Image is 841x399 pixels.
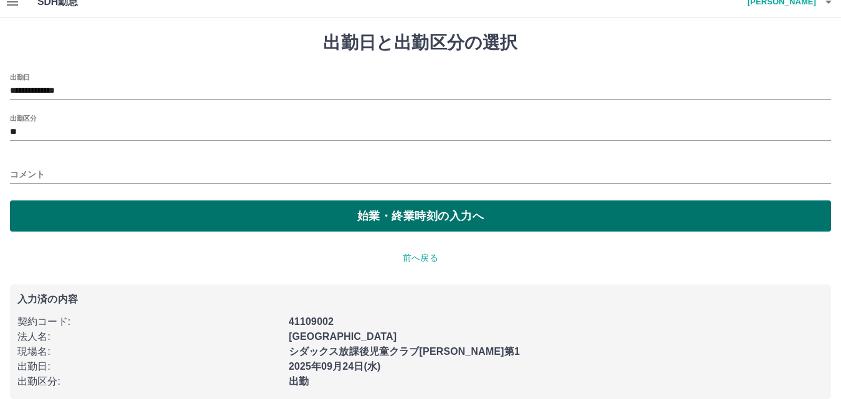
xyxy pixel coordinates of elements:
b: 出勤 [289,376,309,387]
p: 入力済の内容 [17,294,824,304]
label: 出勤日 [10,72,30,82]
b: [GEOGRAPHIC_DATA] [289,331,397,342]
p: 出勤区分 : [17,374,281,389]
p: 出勤日 : [17,359,281,374]
p: 現場名 : [17,344,281,359]
p: 前へ戻る [10,251,831,265]
b: 2025年09月24日(水) [289,361,381,372]
h1: 出勤日と出勤区分の選択 [10,32,831,54]
b: シダックス放課後児童クラブ[PERSON_NAME]第1 [289,346,520,357]
b: 41109002 [289,316,334,327]
label: 出勤区分 [10,113,36,123]
button: 始業・終業時刻の入力へ [10,200,831,232]
p: 契約コード : [17,314,281,329]
p: 法人名 : [17,329,281,344]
